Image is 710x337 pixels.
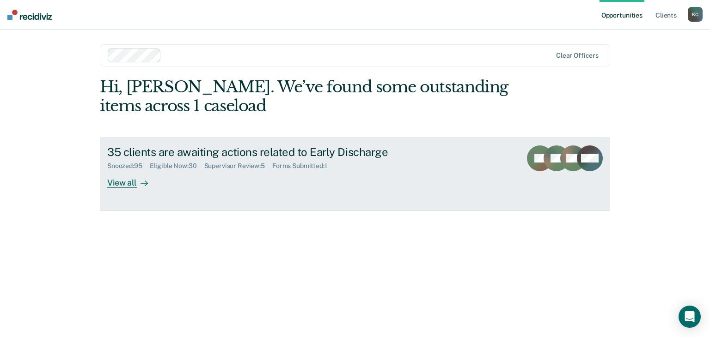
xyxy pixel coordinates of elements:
div: K C [688,7,703,22]
button: KC [688,7,703,22]
div: Forms Submitted : 1 [272,162,335,170]
div: Hi, [PERSON_NAME]. We’ve found some outstanding items across 1 caseload [100,78,508,115]
div: Open Intercom Messenger [679,306,701,328]
div: 35 clients are awaiting actions related to Early Discharge [107,145,432,159]
div: Supervisor Review : 5 [204,162,272,170]
div: Snoozed : 95 [107,162,150,170]
div: View all [107,170,159,188]
div: Clear officers [556,52,599,60]
img: Recidiviz [7,10,52,20]
div: Eligible Now : 30 [150,162,204,170]
a: 35 clients are awaiting actions related to Early DischargeSnoozed:95Eligible Now:30Supervisor Rev... [100,138,610,211]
